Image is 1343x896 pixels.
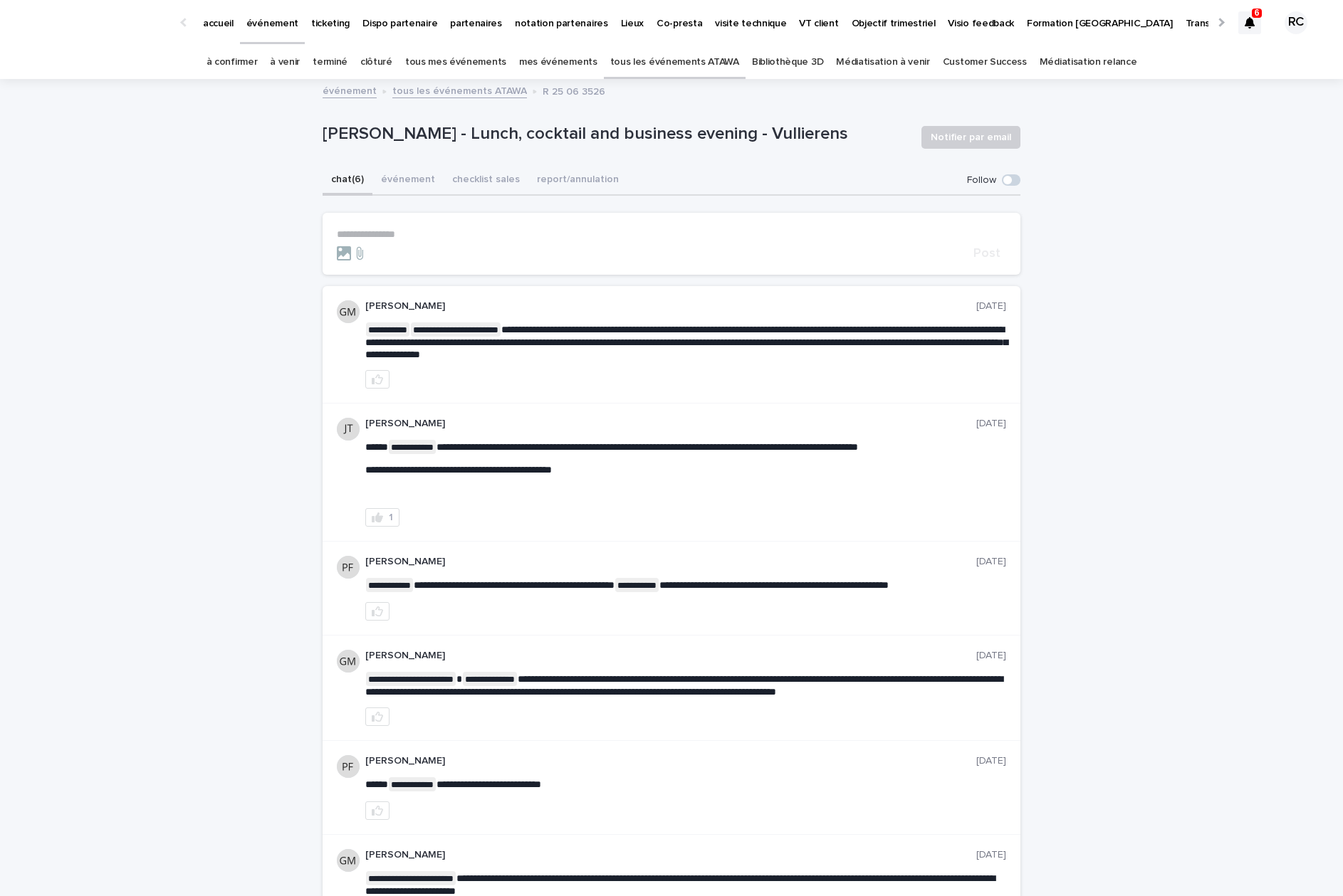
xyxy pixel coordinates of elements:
[931,130,1011,144] span: Notifier par email
[365,755,976,767] p: [PERSON_NAME]
[976,556,1006,568] p: [DATE]
[976,650,1006,662] p: [DATE]
[365,508,399,527] button: 1
[392,82,527,98] a: tous les événements ATAWA
[976,755,1006,767] p: [DATE]
[610,46,739,79] a: tous les événements ATAWA
[365,602,390,621] button: like this post
[976,418,1006,430] p: [DATE]
[444,166,528,196] button: checklist sales
[1255,8,1260,18] p: 6
[968,247,1006,260] button: Post
[943,46,1027,79] a: Customer Success
[836,46,930,79] a: Médiatisation à venir
[323,166,372,196] button: chat (6)
[973,247,1000,260] span: Post
[365,418,976,430] p: [PERSON_NAME]
[528,166,627,196] button: report/annulation
[313,46,347,79] a: terminé
[1040,46,1137,79] a: Médiatisation relance
[365,650,976,662] p: [PERSON_NAME]
[921,126,1020,149] button: Notifier par email
[360,46,392,79] a: clôturé
[976,849,1006,861] p: [DATE]
[365,801,390,820] button: like this post
[323,124,910,144] p: [PERSON_NAME] - Lunch, cocktail and business evening - Vullierens
[543,83,605,98] p: R 25 06 3526
[270,46,300,79] a: à venir
[389,512,393,522] div: 1
[519,46,597,79] a: mes événements
[365,556,976,568] p: [PERSON_NAME]
[365,300,976,312] p: [PERSON_NAME]
[323,82,377,98] a: événement
[365,849,976,861] p: [PERSON_NAME]
[1238,11,1261,34] div: 6
[976,300,1006,312] p: [DATE]
[365,370,390,389] button: like this post
[405,46,506,79] a: tous mes événements
[372,166,444,196] button: événement
[967,174,996,186] p: Follow
[28,9,167,37] img: Ls34BcGeRexTGTNfXpUC
[752,46,823,79] a: Bibliothèque 3D
[365,707,390,726] button: like this post
[1285,11,1307,34] div: RC
[207,46,258,79] a: à confirmer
